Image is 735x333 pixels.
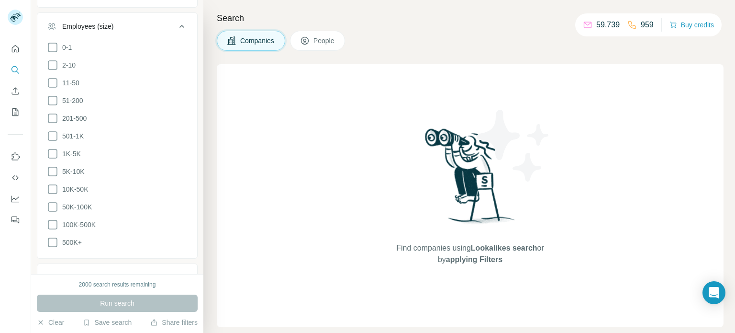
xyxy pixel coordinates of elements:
[8,103,23,121] button: My lists
[702,281,725,304] div: Open Intercom Messenger
[83,318,132,327] button: Save search
[58,60,76,70] span: 2-10
[79,280,156,289] div: 2000 search results remaining
[62,273,101,282] div: Technologies
[446,255,502,264] span: applying Filters
[58,184,88,194] span: 10K-50K
[58,167,85,176] span: 5K-10K
[58,96,83,105] span: 51-200
[641,19,654,31] p: 959
[58,78,79,88] span: 11-50
[240,36,275,46] span: Companies
[37,318,64,327] button: Clear
[470,103,557,189] img: Surfe Illustration - Stars
[8,61,23,79] button: Search
[313,36,335,46] span: People
[8,82,23,100] button: Enrich CSV
[58,131,84,141] span: 501-1K
[58,43,72,52] span: 0-1
[393,242,546,265] span: Find companies using or by
[37,15,197,42] button: Employees (size)
[150,318,198,327] button: Share filters
[58,114,87,123] span: 201-500
[8,148,23,165] button: Use Surfe on LinkedIn
[62,22,113,31] div: Employees (size)
[37,266,197,289] button: Technologies
[8,211,23,229] button: Feedback
[58,202,92,212] span: 50K-100K
[58,220,96,230] span: 100K-500K
[8,169,23,186] button: Use Surfe API
[421,126,520,233] img: Surfe Illustration - Woman searching with binoculars
[217,11,724,25] h4: Search
[58,149,81,159] span: 1K-5K
[8,40,23,57] button: Quick start
[471,244,537,252] span: Lookalikes search
[58,238,82,247] span: 500K+
[8,190,23,207] button: Dashboard
[596,19,620,31] p: 59,739
[669,18,714,32] button: Buy credits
